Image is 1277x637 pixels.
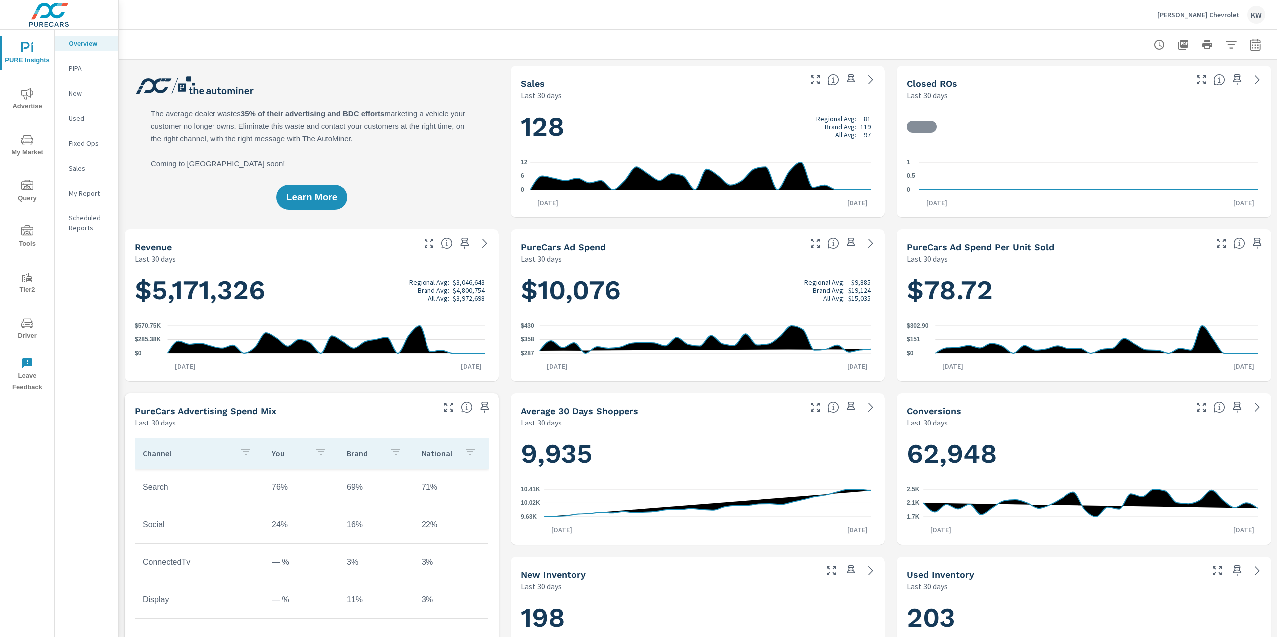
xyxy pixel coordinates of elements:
span: Save this to your personalized report [843,72,859,88]
text: 10.41K [521,486,540,493]
span: Number of vehicles sold by the dealership over the selected date range. [Source: This data is sou... [827,74,839,86]
p: [DATE] [544,525,579,535]
text: 2.1K [907,500,920,507]
text: $302.90 [907,322,929,329]
p: Channel [143,448,232,458]
div: Used [55,111,118,126]
p: $9,885 [851,278,871,286]
p: Last 30 days [907,417,948,428]
p: All Avg: [428,294,449,302]
text: 0 [907,186,910,193]
a: See more details in report [863,72,879,88]
p: Sales [69,163,110,173]
p: Last 30 days [521,89,562,101]
span: Save this to your personalized report [1229,399,1245,415]
h5: Closed ROs [907,78,957,89]
p: [DATE] [840,361,875,371]
span: Tier2 [3,271,51,296]
h1: $78.72 [907,273,1261,307]
p: [DATE] [540,361,575,371]
p: Last 30 days [521,417,562,428]
p: [DATE] [923,525,958,535]
text: $570.75K [135,322,161,329]
span: Number of Repair Orders Closed by the selected dealership group over the selected time range. [So... [1213,74,1225,86]
span: Driver [3,317,51,342]
span: Save this to your personalized report [843,563,859,579]
span: Save this to your personalized report [1229,72,1245,88]
button: Make Fullscreen [807,399,823,415]
button: Apply Filters [1221,35,1241,55]
p: Fixed Ops [69,138,110,148]
span: Save this to your personalized report [457,235,473,251]
p: [DATE] [168,361,203,371]
p: [DATE] [919,198,954,208]
h1: 62,948 [907,437,1261,471]
span: PURE Insights [3,42,51,66]
p: [DATE] [840,525,875,535]
p: Overview [69,38,110,48]
p: 119 [860,123,871,131]
td: — % [264,550,339,575]
span: Save this to your personalized report [843,235,859,251]
p: Regional Avg: [816,115,856,123]
td: 16% [339,512,414,537]
p: Used [69,113,110,123]
h5: Average 30 Days Shoppers [521,406,638,416]
p: [DATE] [840,198,875,208]
td: 3% [414,587,488,612]
a: See more details in report [863,399,879,415]
p: My Report [69,188,110,198]
text: 2.5K [907,486,920,493]
p: [PERSON_NAME] Chevrolet [1157,10,1239,19]
h5: Conversions [907,406,961,416]
h1: 128 [521,110,875,144]
text: 6 [521,173,524,180]
button: "Export Report to PDF" [1173,35,1193,55]
button: Learn More [276,185,347,210]
p: Brand Avg: [418,286,449,294]
a: See more details in report [1249,72,1265,88]
p: 97 [864,131,871,139]
div: New [55,86,118,101]
p: Last 30 days [907,253,948,265]
button: Make Fullscreen [1209,563,1225,579]
p: National [422,448,456,458]
p: Last 30 days [521,253,562,265]
p: [DATE] [935,361,970,371]
span: The number of dealer-specified goals completed by a visitor. [Source: This data is provided by th... [1213,401,1225,413]
h1: 198 [521,601,875,635]
p: Regional Avg: [804,278,845,286]
h5: New Inventory [521,569,586,580]
span: Save this to your personalized report [1229,563,1245,579]
span: Learn More [286,193,337,202]
p: 81 [864,115,871,123]
p: Scheduled Reports [69,213,110,233]
div: Fixed Ops [55,136,118,151]
td: 22% [414,512,488,537]
h1: 9,935 [521,437,875,471]
text: $0 [135,350,142,357]
text: 1 [907,159,910,166]
td: 3% [414,550,488,575]
text: $285.38K [135,336,161,343]
span: Total sales revenue over the selected date range. [Source: This data is sourced from the dealer’s... [441,237,453,249]
text: $287 [521,350,534,357]
span: Save this to your personalized report [477,399,493,415]
p: [DATE] [454,361,489,371]
div: Overview [55,36,118,51]
p: Last 30 days [907,89,948,101]
text: 0 [521,186,524,193]
h1: 203 [907,601,1261,635]
td: 71% [414,475,488,500]
td: 69% [339,475,414,500]
span: Total cost of media for all PureCars channels for the selected dealership group over the selected... [827,237,839,249]
button: Make Fullscreen [1193,72,1209,88]
p: New [69,88,110,98]
p: [DATE] [1226,198,1261,208]
div: nav menu [0,30,54,397]
text: $151 [907,336,920,343]
text: $430 [521,322,534,329]
button: Print Report [1197,35,1217,55]
span: Save this to your personalized report [1249,235,1265,251]
h1: $10,076 [521,273,875,307]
